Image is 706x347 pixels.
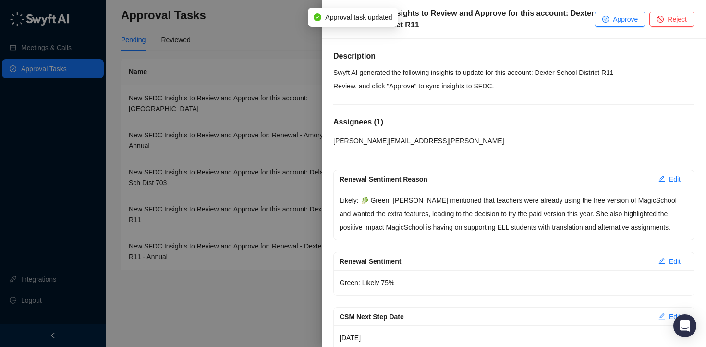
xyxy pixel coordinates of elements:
[333,66,694,79] p: Swyft AI generated the following insights to update for this account: Dexter School District R11
[613,14,638,25] span: Approve
[340,194,688,234] p: Likely: 🥬 Green. [PERSON_NAME] mentioned that teachers were already using the free version of Mag...
[651,309,688,324] button: Edit
[314,13,321,21] span: check-circle
[333,116,694,128] h5: Assignees ( 1 )
[349,8,595,31] div: New SFDC Insights to Review and Approve for this account: Dexter School District R11
[649,12,694,27] button: Reject
[340,331,688,345] p: [DATE]
[340,256,651,267] div: Renewal Sentiment
[325,12,392,23] span: Approval task updated
[651,254,688,269] button: Edit
[669,256,681,267] span: Edit
[340,311,651,322] div: CSM Next Step Date
[658,313,665,320] span: edit
[340,174,651,185] div: Renewal Sentiment Reason
[673,314,696,337] div: Open Intercom Messenger
[669,174,681,185] span: Edit
[333,50,694,62] h5: Description
[651,172,688,187] button: Edit
[657,16,664,23] span: stop
[333,137,504,145] span: [PERSON_NAME][EMAIL_ADDRESS][PERSON_NAME]
[340,276,688,289] p: Green: Likely 75%
[602,16,609,23] span: check-circle
[658,175,665,182] span: edit
[595,12,645,27] button: Approve
[669,311,681,322] span: Edit
[668,14,687,25] span: Reject
[658,258,665,264] span: edit
[333,79,694,93] p: Review, and click "Approve" to sync insights to SFDC.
